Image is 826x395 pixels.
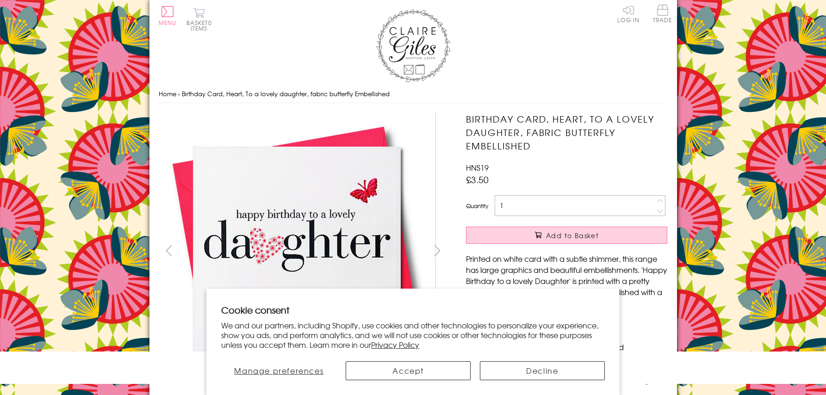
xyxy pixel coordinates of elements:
button: Add to Basket [466,227,667,244]
span: Manage preferences [234,365,323,376]
a: Home [159,89,176,98]
button: Decline [480,361,605,380]
span: 0 items [191,19,212,32]
button: Accept [346,361,471,380]
nav: breadcrumbs [159,85,668,104]
span: › [178,89,180,98]
a: Privacy Policy [371,339,419,350]
img: Claire Giles Greetings Cards [376,9,450,82]
p: Printed on white card with a subtle shimmer, this range has large graphics and beautiful embellis... [466,253,667,309]
button: Basket0 items [186,7,212,31]
button: prev [159,240,180,261]
span: Trade [653,5,672,23]
span: Add to Basket [546,231,599,240]
p: We and our partners, including Shopify, use cookies and other technologies to personalize your ex... [221,321,605,349]
h1: Birthday Card, Heart, To a lovely daughter, fabric butterfly Embellished [466,112,667,152]
span: HNS19 [466,162,489,173]
img: Birthday Card, Heart, To a lovely daughter, fabric butterfly Embellished [447,112,725,390]
img: Birthday Card, Heart, To a lovely daughter, fabric butterfly Embellished [158,112,436,389]
h2: Cookie consent [221,303,605,316]
label: Quantity [466,202,488,210]
span: Menu [159,19,177,27]
a: Trade [653,5,672,25]
span: £3.50 [466,173,489,186]
a: Log In [617,5,640,23]
span: Birthday Card, Heart, To a lovely daughter, fabric butterfly Embellished [182,89,390,98]
button: Menu [159,6,177,25]
button: Manage preferences [221,361,336,380]
button: next [427,240,447,261]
